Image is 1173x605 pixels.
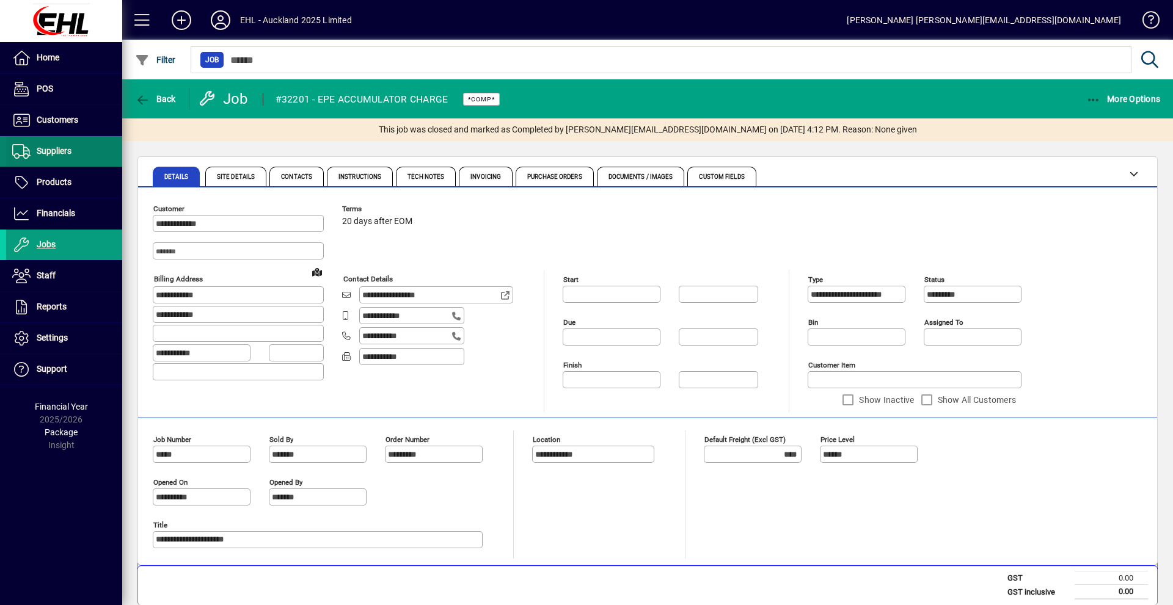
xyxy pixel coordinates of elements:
a: Settings [6,323,122,353]
mat-label: Price Level [820,435,855,444]
a: Financials [6,198,122,229]
span: Products [37,177,71,187]
div: Job [199,89,250,109]
mat-label: Bin [808,318,818,327]
app-page-header-button: Back [122,88,189,110]
mat-label: Status [924,275,945,284]
span: 20 days after EOM [342,217,412,226]
a: POS [6,74,122,104]
mat-label: Order number [386,435,429,444]
span: More Options [1086,94,1161,104]
mat-label: Opened On [153,478,188,487]
mat-label: Customer [153,205,185,213]
mat-label: Due [563,318,576,327]
span: Instructions [338,174,381,180]
button: Add [162,9,201,31]
span: Details [164,174,188,180]
span: Suppliers [37,146,71,156]
span: Support [37,364,67,374]
span: Site Details [217,174,255,180]
a: Staff [6,261,122,291]
mat-label: Assigned to [924,318,963,327]
mat-label: Start [563,275,579,284]
span: Custom Fields [699,174,744,180]
a: Support [6,354,122,385]
span: Staff [37,270,56,280]
span: Purchase Orders [527,174,582,180]
a: Reports [6,292,122,322]
span: Documents / Images [608,174,673,180]
span: Customers [37,115,78,125]
span: Home [37,53,59,62]
div: EHL - Auckland 2025 Limited [240,10,352,30]
mat-label: Job number [153,435,191,444]
span: Package [45,427,78,437]
mat-label: Title [153,521,167,529]
span: This job was closed and marked as Completed by [PERSON_NAME][EMAIL_ADDRESS][DOMAIN_NAME] on [DATE... [379,123,841,136]
span: Settings [37,333,68,342]
div: #32201 - EPE ACCUMULATOR CHARGE [276,90,448,109]
mat-label: Type [808,275,823,284]
a: Suppliers [6,136,122,167]
span: Financial Year [35,402,88,411]
a: Products [6,167,122,198]
td: 0.00 [1075,585,1148,600]
button: Filter [132,49,179,71]
a: Customers [6,105,122,136]
button: More Options [1083,88,1164,110]
span: Job [205,54,219,66]
button: Back [132,88,179,110]
span: Tech Notes [407,174,444,180]
a: View on map [307,262,327,281]
a: Home [6,43,122,73]
span: Financials [37,208,75,218]
mat-label: Location [533,435,560,444]
div: [PERSON_NAME] [PERSON_NAME][EMAIL_ADDRESS][DOMAIN_NAME] [847,10,1121,30]
span: POS [37,84,53,93]
span: Filter [135,55,176,65]
mat-label: Finish [563,361,582,369]
td: GST inclusive [1001,585,1075,600]
mat-label: Sold by [269,435,293,444]
span: Jobs [37,239,56,249]
span: Reason: None given [842,123,917,136]
span: Reports [37,302,67,311]
button: Profile [201,9,240,31]
mat-label: Opened by [269,478,302,487]
span: Invoicing [470,174,501,180]
mat-label: Customer Item [808,361,855,369]
span: Terms [342,205,415,213]
mat-label: Default Freight (excl GST) [704,435,786,444]
span: Contacts [281,174,312,180]
a: Knowledge Base [1133,2,1158,42]
td: GST [1001,571,1075,585]
span: Back [135,94,176,104]
td: 0.00 [1075,571,1148,585]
